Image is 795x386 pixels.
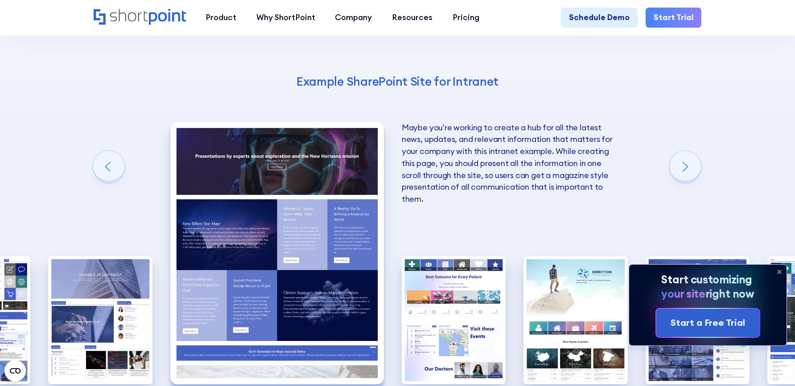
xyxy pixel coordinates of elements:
button: Open CMP widget [4,360,26,382]
p: Maybe you're working to create a hub for all the latest news, updates, and relevant information t... [402,122,615,205]
a: Schedule Demo [561,8,638,28]
div: 4 / 10 [48,256,152,384]
img: Best SharePoint Intranet Travel [523,256,628,384]
a: Product [196,8,247,28]
div: Next slide [669,151,701,183]
div: 5 / 10 [170,122,384,385]
a: Start a Free Trial [656,309,759,336]
div: Company [335,12,372,24]
a: Company [325,8,382,28]
div: Why ShortPoint [256,12,315,24]
a: Home [94,9,186,26]
div: 8 / 10 [646,256,750,384]
div: 6 / 10 [402,256,506,384]
a: Why ShortPoint [247,8,325,28]
img: Best SharePoint Intranet Example Technology [170,122,384,385]
a: Pricing [442,8,489,28]
h4: Example SharePoint Site for Intranet [174,74,621,89]
div: Previous slide [93,151,125,183]
a: Resources [382,8,443,28]
div: Pricing [453,12,479,24]
img: Intranet Page Example Legal [646,256,750,384]
div: Start a Free Trial [671,316,745,329]
div: Product [206,12,236,24]
div: Resources [392,12,433,24]
div: 7 / 10 [523,256,628,384]
img: Best Intranet Example Healthcare [402,256,506,384]
a: Start Trial [646,8,702,28]
img: Best SharePoint Intranet Example Department [48,256,152,384]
